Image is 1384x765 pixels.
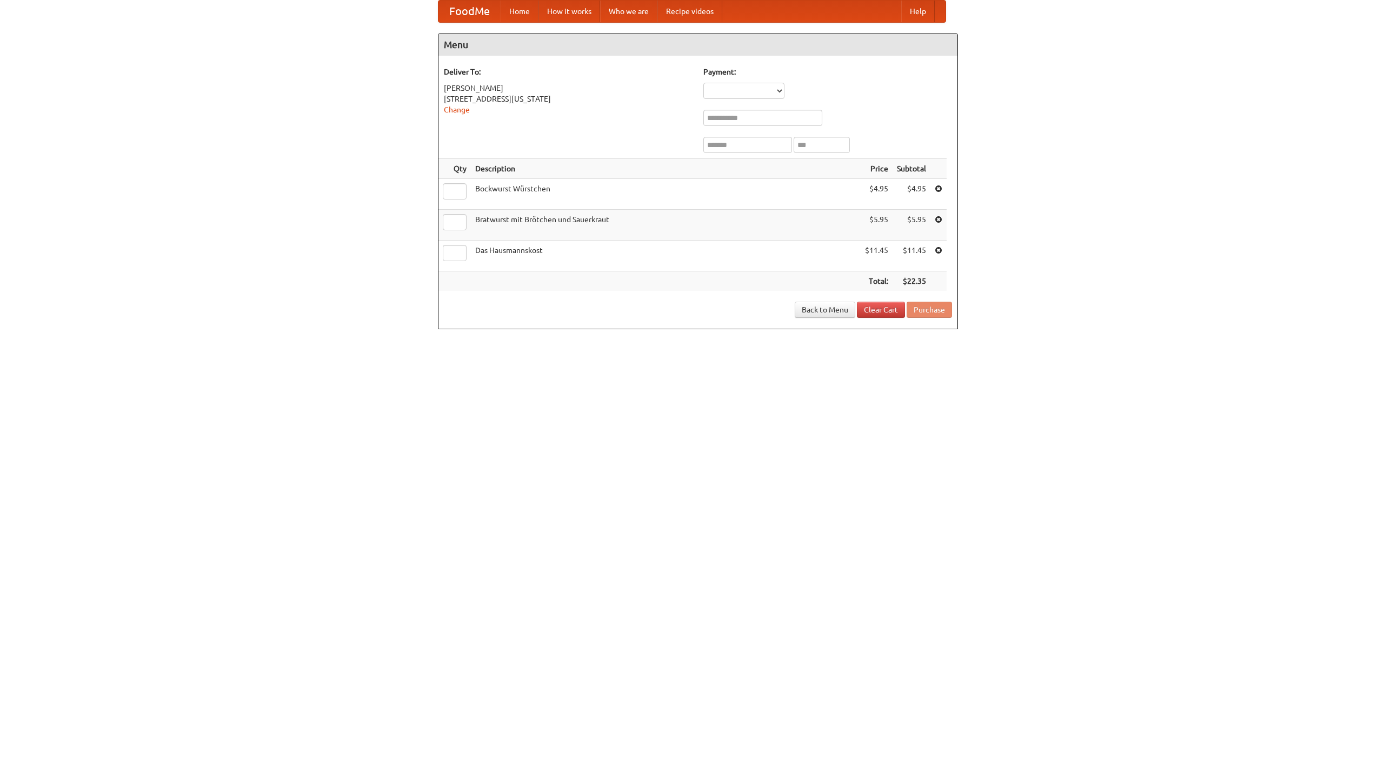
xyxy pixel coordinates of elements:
[893,159,930,179] th: Subtotal
[893,241,930,271] td: $11.45
[471,179,861,210] td: Bockwurst Würstchen
[901,1,935,22] a: Help
[861,241,893,271] td: $11.45
[471,159,861,179] th: Description
[861,210,893,241] td: $5.95
[657,1,722,22] a: Recipe videos
[861,159,893,179] th: Price
[471,241,861,271] td: Das Hausmannskost
[861,271,893,291] th: Total:
[861,179,893,210] td: $4.95
[538,1,600,22] a: How it works
[893,271,930,291] th: $22.35
[438,159,471,179] th: Qty
[907,302,952,318] button: Purchase
[444,83,693,94] div: [PERSON_NAME]
[600,1,657,22] a: Who we are
[703,66,952,77] h5: Payment:
[857,302,905,318] a: Clear Cart
[444,105,470,114] a: Change
[893,179,930,210] td: $4.95
[795,302,855,318] a: Back to Menu
[438,34,957,56] h4: Menu
[438,1,501,22] a: FoodMe
[501,1,538,22] a: Home
[471,210,861,241] td: Bratwurst mit Brötchen und Sauerkraut
[444,94,693,104] div: [STREET_ADDRESS][US_STATE]
[893,210,930,241] td: $5.95
[444,66,693,77] h5: Deliver To:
